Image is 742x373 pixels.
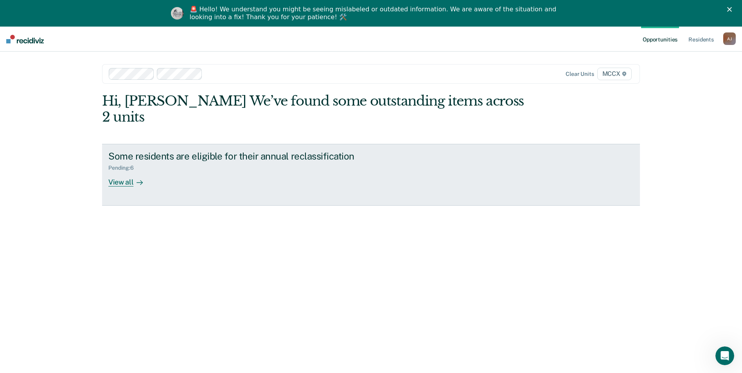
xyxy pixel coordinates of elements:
span: MCCX [597,68,632,80]
div: A J [723,32,736,45]
img: Recidiviz [6,35,44,43]
div: View all [108,171,152,186]
a: Some residents are eligible for their annual reclassificationPending:6View all [102,144,640,206]
div: Pending : 6 [108,165,140,171]
a: Opportunities [641,27,679,52]
div: 🚨 Hello! We understand you might be seeing mislabeled or outdated information. We are aware of th... [190,5,559,21]
button: AJ [723,32,736,45]
div: Clear units [566,71,594,77]
a: Residents [687,27,715,52]
img: Profile image for Kim [171,7,183,20]
div: Close [727,7,735,12]
div: Hi, [PERSON_NAME] We’ve found some outstanding items across 2 units [102,93,532,125]
iframe: Intercom live chat [715,346,734,365]
div: Some residents are eligible for their annual reclassification [108,151,383,162]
